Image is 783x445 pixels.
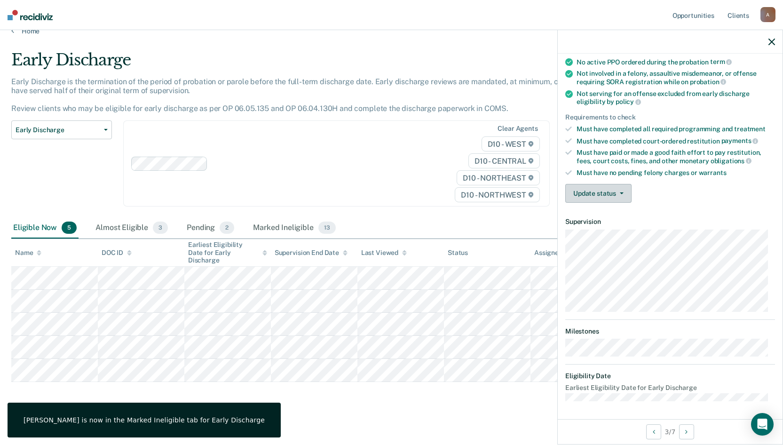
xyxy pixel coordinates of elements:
button: Previous Opportunity [646,424,661,439]
span: D10 - NORTHEAST [457,170,539,185]
span: treatment [734,125,766,133]
div: Earliest Eligibility Date for Early Discharge [188,241,267,264]
div: Not serving for an offense excluded from early discharge eligibility by [577,90,775,106]
div: 3 / 7 [558,419,783,444]
div: Eligible Now [11,218,79,238]
span: 5 [62,222,77,234]
div: Status [448,249,468,257]
a: Home [11,27,772,35]
dt: Eligibility Date [565,372,775,380]
span: probation [690,78,727,86]
div: Supervision End Date [275,249,348,257]
div: No active PPO ordered during the probation [577,58,775,66]
img: Recidiviz [8,10,53,20]
span: D10 - CENTRAL [468,153,540,168]
div: Not involved in a felony, assaultive misdemeanor, or offense requiring SORA registration while on [577,70,775,86]
div: Early Discharge [11,50,599,77]
div: Last Viewed [361,249,407,257]
div: Must have no pending felony charges or [577,169,775,177]
span: policy [616,98,641,105]
span: warrants [699,169,727,176]
div: Must have paid or made a good faith effort to pay restitution, fees, court costs, fines, and othe... [577,149,775,165]
div: DOC ID [102,249,132,257]
span: obligations [711,157,751,165]
div: A [760,7,775,22]
div: Must have completed court-ordered restitution [577,137,775,145]
div: Requirements to check [565,113,775,121]
button: Update status [565,184,632,203]
div: Pending [185,218,236,238]
span: 13 [318,222,336,234]
dt: Milestones [565,327,775,335]
div: Name [15,249,41,257]
div: [PERSON_NAME] is now in the Marked Ineligible tab for Early Discharge [24,416,265,424]
span: D10 - NORTHWEST [455,187,539,202]
span: 3 [153,222,168,234]
div: Must have completed all required programming and [577,125,775,133]
dt: Earliest Eligibility Date for Early Discharge [565,384,775,392]
span: D10 - WEST [482,136,540,151]
button: Next Opportunity [679,424,694,439]
div: Open Intercom Messenger [751,413,774,436]
div: Assigned to [534,249,578,257]
span: 2 [220,222,234,234]
dt: Supervision [565,218,775,226]
span: term [710,58,732,65]
p: Early Discharge is the termination of the period of probation or parole before the full-term disc... [11,77,595,113]
div: Almost Eligible [94,218,170,238]
div: Marked Ineligible [251,218,337,238]
span: payments [721,137,759,144]
div: Clear agents [498,125,538,133]
span: Early Discharge [16,126,100,134]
